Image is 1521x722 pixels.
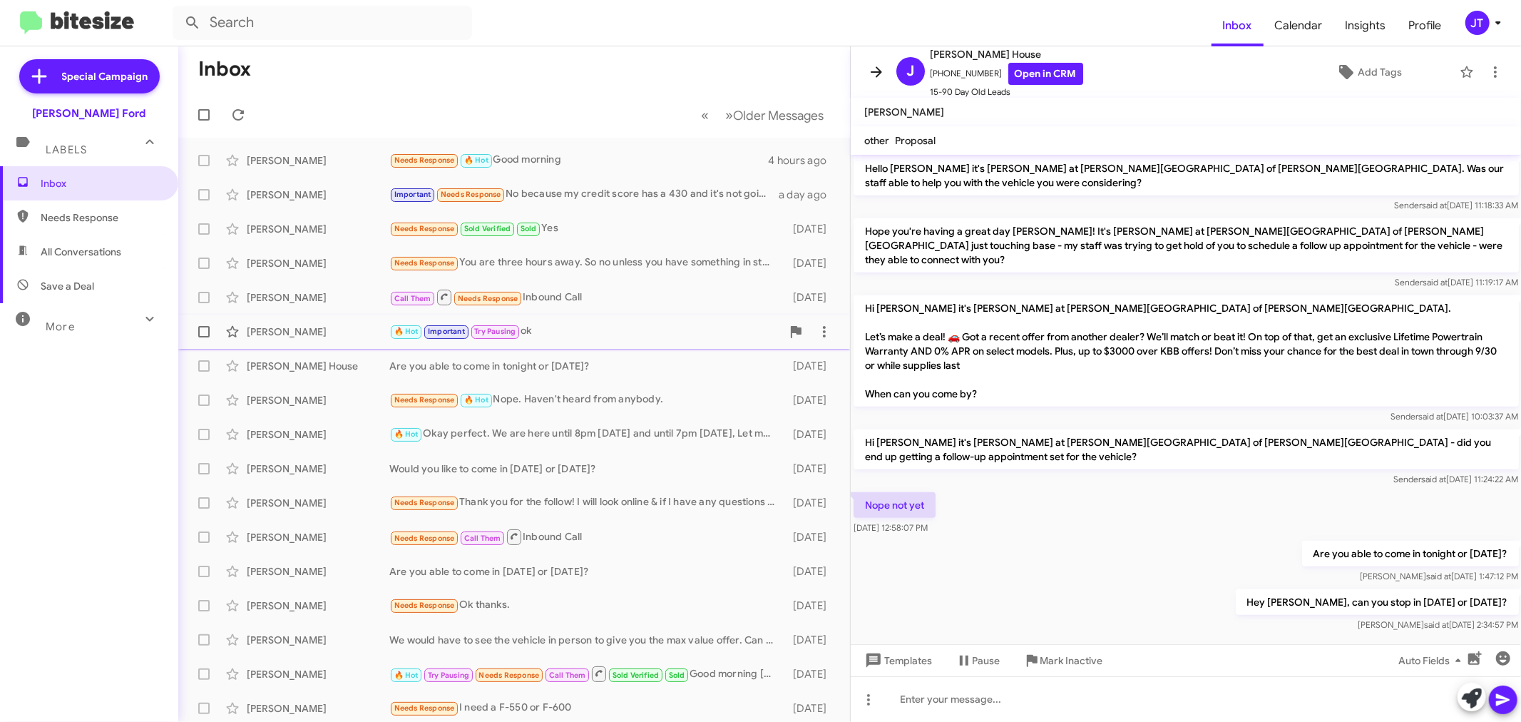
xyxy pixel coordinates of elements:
[389,392,782,408] div: Nope. Haven't heard from anybody.
[854,218,1519,273] p: Hope you're having a great day [PERSON_NAME]! It's [PERSON_NAME] at [PERSON_NAME][GEOGRAPHIC_DATA...
[1398,5,1453,46] a: Profile
[464,395,488,405] span: 🔥 Hot
[62,69,148,83] span: Special Campaign
[394,190,431,199] span: Important
[1358,619,1518,630] span: [PERSON_NAME] [DATE] 2:34:57 PM
[613,671,660,680] span: Sold Verified
[944,648,1012,673] button: Pause
[865,106,945,118] span: [PERSON_NAME]
[1418,411,1443,422] span: said at
[389,323,782,340] div: ok
[41,279,94,293] span: Save a Deal
[782,359,839,373] div: [DATE]
[389,255,782,271] div: You are three hours away. So no unless you have something in stock.
[247,188,389,202] div: [PERSON_NAME]
[1422,200,1447,210] span: said at
[782,633,839,647] div: [DATE]
[782,564,839,579] div: [DATE]
[247,153,389,168] div: [PERSON_NAME]
[782,496,839,510] div: [DATE]
[1301,541,1518,566] p: Are you able to come in tonight or [DATE]?
[782,530,839,544] div: [DATE]
[896,134,936,147] span: Proposal
[389,426,782,442] div: Okay perfect. We are here until 8pm [DATE] and until 7pm [DATE], Let me know what day works best ...
[479,671,540,680] span: Needs Response
[521,224,537,233] span: Sold
[464,534,501,543] span: Call Them
[394,224,455,233] span: Needs Response
[1453,11,1505,35] button: JT
[854,295,1519,407] p: Hi [PERSON_NAME] it's [PERSON_NAME] at [PERSON_NAME][GEOGRAPHIC_DATA] of [PERSON_NAME][GEOGRAPHIC...
[389,633,782,647] div: We would have to see the vehicle in person to give you the max value offer. Can you come in [DATE...
[389,288,782,306] div: Inbound Call
[1212,5,1264,46] a: Inbox
[782,599,839,613] div: [DATE]
[1394,200,1518,210] span: Sender [DATE] 11:18:33 AM
[726,106,734,124] span: »
[41,176,162,190] span: Inbox
[702,106,710,124] span: «
[549,671,586,680] span: Call Them
[779,188,839,202] div: a day ago
[247,462,389,476] div: [PERSON_NAME]
[782,462,839,476] div: [DATE]
[973,648,1000,673] span: Pause
[394,671,419,680] span: 🔥 Hot
[865,134,890,147] span: other
[906,60,914,83] span: J
[198,58,251,81] h1: Inbox
[474,327,516,336] span: Try Pausing
[394,327,419,336] span: 🔥 Hot
[389,564,782,579] div: Are you able to come in [DATE] or [DATE]?
[46,320,75,333] span: More
[247,325,389,339] div: [PERSON_NAME]
[247,530,389,544] div: [PERSON_NAME]
[389,494,782,511] div: Thank you for the follow! I will look online & if I have any questions I'll call you.
[394,534,455,543] span: Needs Response
[247,564,389,579] div: [PERSON_NAME]
[782,667,839,681] div: [DATE]
[734,108,824,123] span: Older Messages
[394,498,455,507] span: Needs Response
[782,222,839,236] div: [DATE]
[41,245,121,259] span: All Conversations
[1424,619,1449,630] span: said at
[247,359,389,373] div: [PERSON_NAME] House
[1334,5,1398,46] span: Insights
[862,648,933,673] span: Templates
[247,393,389,407] div: [PERSON_NAME]
[1391,411,1518,422] span: Sender [DATE] 10:03:37 AM
[389,152,768,168] div: Good morning
[1465,11,1490,35] div: JT
[1387,648,1478,673] button: Auto Fields
[768,153,838,168] div: 4 hours ago
[394,294,431,303] span: Call Them
[717,101,833,130] button: Next
[389,528,782,546] div: Inbound Call
[1426,571,1451,581] span: said at
[782,256,839,270] div: [DATE]
[464,224,511,233] span: Sold Verified
[854,522,928,533] span: [DATE] 12:58:07 PM
[1398,648,1467,673] span: Auto Fields
[1358,59,1402,85] span: Add Tags
[428,327,465,336] span: Important
[389,597,782,614] div: Ok thanks.
[854,492,936,518] p: Nope not yet
[46,143,87,156] span: Labels
[389,665,782,683] div: Good morning [PERSON_NAME]. I'm checking in to determine the status of the check for my vehicle? ...
[1264,5,1334,46] span: Calendar
[394,395,455,405] span: Needs Response
[173,6,472,40] input: Search
[854,429,1519,469] p: Hi [PERSON_NAME] it's [PERSON_NAME] at [PERSON_NAME][GEOGRAPHIC_DATA] of [PERSON_NAME][GEOGRAPHIC...
[247,633,389,647] div: [PERSON_NAME]
[854,156,1519,195] p: Hello [PERSON_NAME] it's [PERSON_NAME] at [PERSON_NAME][GEOGRAPHIC_DATA] of [PERSON_NAME][GEOGRAP...
[389,186,779,203] div: No because my credit score has a 430 and it's not going to work
[1284,59,1453,85] button: Add Tags
[389,359,782,373] div: Are you able to come in tonight or [DATE]?
[464,156,488,165] span: 🔥 Hot
[693,101,718,130] button: Previous
[1235,589,1518,615] p: Hey [PERSON_NAME], can you stop in [DATE] or [DATE]?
